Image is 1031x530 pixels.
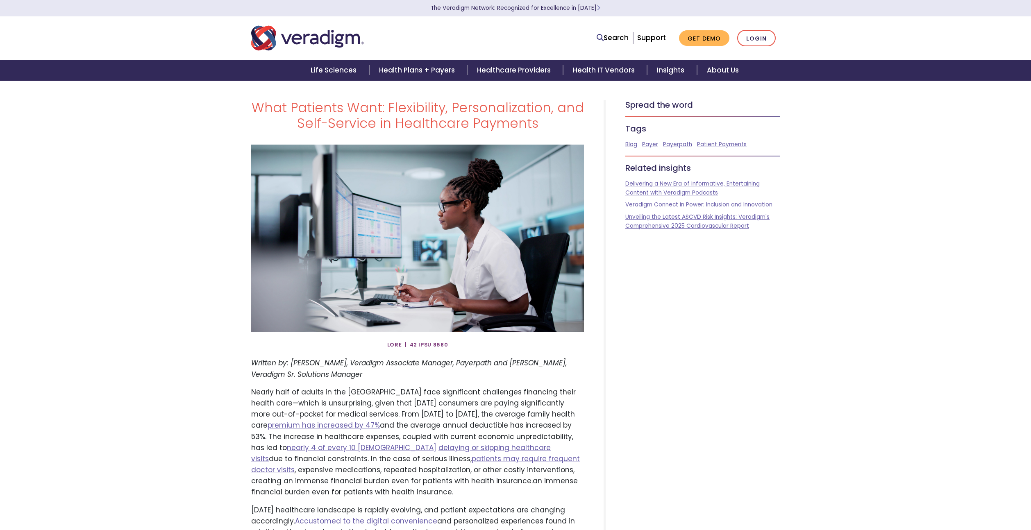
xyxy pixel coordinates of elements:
a: About Us [697,60,749,81]
span: Lore | 42 Ipsu 8680 [387,338,448,351]
a: Health Plans + Payers [369,60,467,81]
a: Patient Payments [697,140,747,148]
h5: Tags [625,124,780,134]
a: nearly 4 of every 10 [DEMOGRAPHIC_DATA] [287,443,436,453]
a: Life Sciences [301,60,369,81]
a: Payer [642,140,658,148]
a: delaying or skipping healthcare visits [251,443,551,464]
a: Get Demo [679,30,729,46]
span: Learn More [597,4,600,12]
h1: What Patients Want: Flexibility, Personalization, and Self-Service in Healthcare Payments [251,100,584,131]
a: Health IT Vendors [563,60,647,81]
a: Insights [647,60,697,81]
a: Unveiling the Latest ASCVD Risk Insights: Veradigm's Comprehensive 2025 Cardiovascular Report [625,213,770,230]
h5: Spread the word [625,100,780,110]
a: premium has increased by 47% [268,420,380,430]
a: Payerpath [663,140,692,148]
p: Nearly half of adults in the [GEOGRAPHIC_DATA] face significant challenges financing their health... [251,387,584,498]
a: Delivering a New Era of Informative, Entertaining Content with Veradigm Podcasts [625,180,760,197]
a: Blog [625,140,637,148]
a: Support [637,33,666,43]
h5: Related insights [625,163,780,173]
a: The Veradigm Network: Recognized for Excellence in [DATE]Learn More [431,4,600,12]
img: Veradigm logo [251,25,364,52]
a: Login [737,30,776,47]
a: Accustomed to the digital convenience [295,516,437,526]
a: Healthcare Providers [467,60,563,81]
a: Veradigm Connect in Power: Inclusion and Innovation [625,201,772,208]
a: Search [597,32,629,43]
em: Written by: [PERSON_NAME], Veradigm Associate Manager, Payerpath and [PERSON_NAME], Veradigm Sr. ... [251,358,567,379]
